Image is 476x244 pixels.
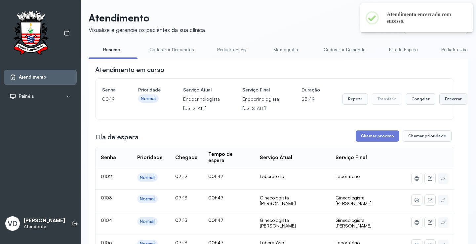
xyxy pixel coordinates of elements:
p: Endocrinologista [US_STATE] [242,94,279,113]
a: Resumo [89,44,135,55]
p: Atendimento [89,12,205,24]
a: Cadastrar Demandas [143,44,201,55]
a: Atendimento [10,74,71,81]
span: 07:12 [175,173,187,179]
span: 0104 [101,217,112,223]
h4: Serviço Atual [183,85,220,94]
div: Laboratório [260,173,325,179]
button: Congelar [406,93,435,105]
div: Senha [101,155,116,161]
a: Mamografia [263,44,309,55]
a: Pediatra Eleny [209,44,255,55]
button: Transferir [372,93,402,105]
div: Visualize e gerencie os pacientes da sua clínica [89,26,205,33]
div: Ginecologista [PERSON_NAME] [260,195,325,206]
a: Cadastrar Demanda [317,44,373,55]
h4: Duração [301,85,320,94]
div: Tempo de espera [208,151,249,164]
p: Atendente [24,224,65,229]
button: Chamar prioridade [403,130,452,142]
h3: Atendimento em curso [95,65,164,74]
span: 00h47 [208,217,223,223]
span: 07:13 [175,217,187,223]
p: 28:49 [301,94,320,104]
p: Endocrinologista [US_STATE] [183,94,220,113]
div: Serviço Atual [260,155,292,161]
button: Repetir [342,93,368,105]
div: Normal [140,196,155,202]
span: Laboratório [336,173,360,179]
h3: Fila de espera [95,132,139,142]
span: 0103 [101,195,112,200]
p: [PERSON_NAME] [24,218,65,224]
h2: Atendimento encerrado com sucesso. [387,11,462,24]
span: 00h47 [208,195,223,200]
div: Normal [140,219,155,224]
div: Chegada [175,155,198,161]
button: Chamar próximo [356,130,399,142]
span: Painéis [19,93,34,99]
h4: Serviço Final [242,85,279,94]
div: Normal [141,96,156,101]
span: Atendimento [19,74,46,80]
span: Ginecologista [PERSON_NAME] [336,195,372,206]
span: 0102 [101,173,112,179]
p: 0049 [102,94,116,104]
button: Encerrar [439,93,467,105]
img: Logotipo do estabelecimento [7,11,55,56]
span: Ginecologista [PERSON_NAME] [336,217,372,229]
div: Prioridade [137,155,163,161]
span: 00h47 [208,173,223,179]
div: Normal [140,175,155,180]
h4: Senha [102,85,116,94]
div: Ginecologista [PERSON_NAME] [260,217,325,229]
h4: Prioridade [138,85,161,94]
span: 07:13 [175,195,187,200]
a: Fila de Espera [380,44,427,55]
div: Serviço Final [336,155,367,161]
